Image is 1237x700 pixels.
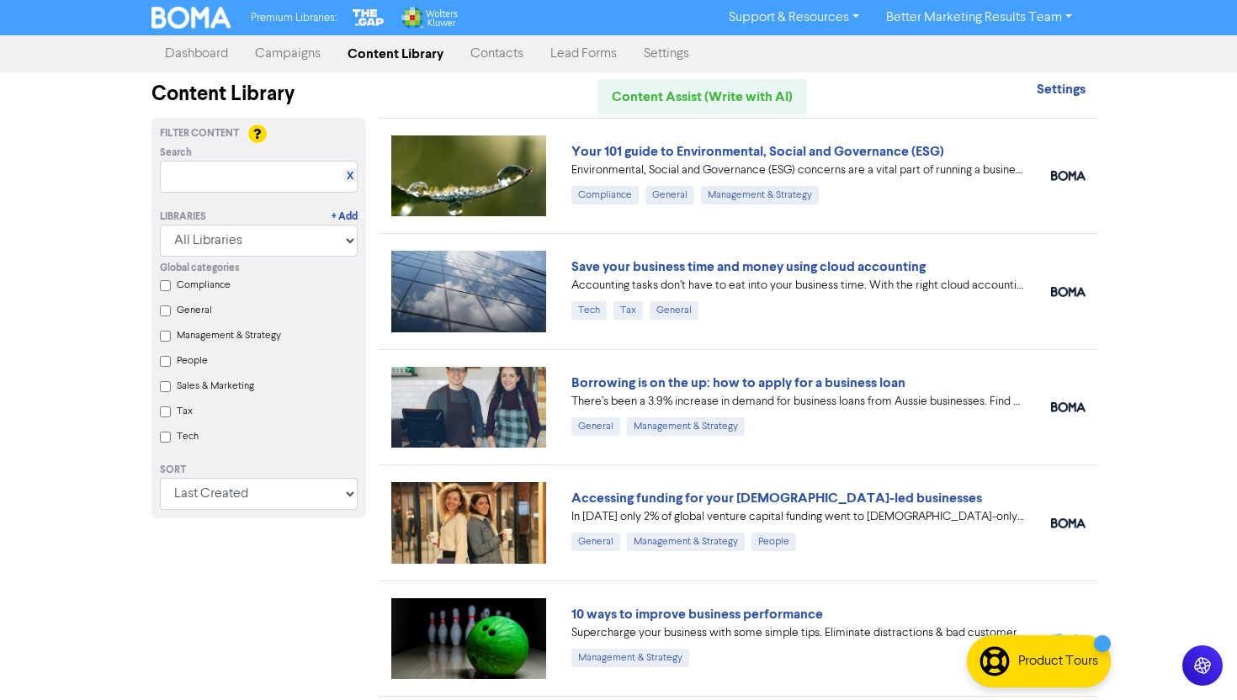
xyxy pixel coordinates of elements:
a: Content Assist (Write with AI) [597,79,807,114]
img: spotlight [1051,634,1086,644]
a: Borrowing is on the up: how to apply for a business loan [571,374,905,391]
div: People [751,533,796,551]
img: The Gap [350,7,387,29]
span: Premium Libraries: [251,13,337,24]
img: boma_accounting [1051,287,1086,297]
a: + Add [332,209,358,225]
div: Accounting tasks don’t have to eat into your business time. With the right cloud accounting softw... [571,277,1026,294]
a: Better Marketing Results Team [873,4,1086,31]
div: General [650,301,698,320]
a: Campaigns [242,37,334,71]
img: Wolters Kluwer [400,7,457,29]
label: Sales & Marketing [177,379,254,394]
a: X [347,170,353,183]
label: Tech [177,429,199,444]
div: Compliance [571,186,639,204]
a: Support & Resources [715,4,873,31]
img: boma [1051,171,1086,181]
img: boma [1051,402,1086,412]
div: Management & Strategy [571,649,689,667]
div: General [571,417,620,436]
iframe: Chat Widget [1153,619,1237,700]
strong: Settings [1037,81,1086,98]
div: Sort [160,463,358,478]
a: Your 101 guide to Environmental, Social and Governance (ESG) [571,143,944,160]
div: Global categories [160,261,358,276]
a: Save your business time and money using cloud accounting [571,258,926,275]
div: Tax [613,301,643,320]
div: Environmental, Social and Governance (ESG) concerns are a vital part of running a business. Our 1... [571,162,1026,179]
div: Management & Strategy [627,533,745,551]
label: General [177,303,212,318]
a: Content Library [334,37,457,71]
div: General [571,533,620,551]
label: Tax [177,404,193,419]
a: Accessing funding for your [DEMOGRAPHIC_DATA]-led businesses [571,490,982,506]
a: 10 ways to improve business performance [571,606,823,623]
a: Settings [1037,83,1086,97]
a: Dashboard [151,37,242,71]
div: Content Library [151,79,366,109]
label: Compliance [177,278,231,293]
div: Management & Strategy [701,186,819,204]
div: In 2024 only 2% of global venture capital funding went to female-only founding teams. We highligh... [571,508,1026,526]
a: Contacts [457,37,537,71]
div: There’s been a 3.9% increase in demand for business loans from Aussie businesses. Find out the be... [571,393,1026,411]
a: Lead Forms [537,37,630,71]
div: Libraries [160,209,206,225]
div: Management & Strategy [627,417,745,436]
a: Settings [630,37,703,71]
label: Management & Strategy [177,328,281,343]
div: Tech [571,301,607,320]
img: BOMA Logo [151,7,231,29]
img: boma [1051,518,1086,528]
div: Filter Content [160,126,358,141]
div: Supercharge your business with some simple tips. Eliminate distractions & bad customers, get a pl... [571,624,1026,642]
label: People [177,353,208,369]
span: Search [160,146,192,161]
div: General [645,186,694,204]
